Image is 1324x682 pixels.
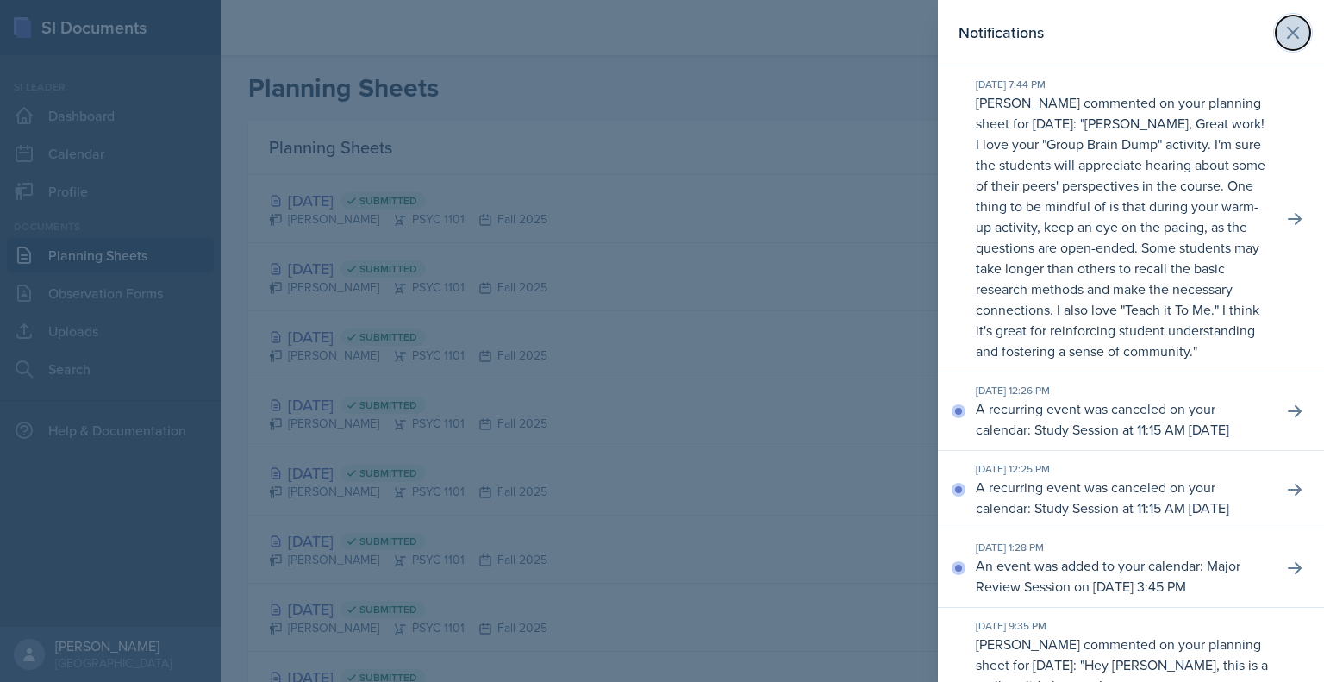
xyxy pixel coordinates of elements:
[976,383,1269,398] div: [DATE] 12:26 PM
[976,398,1269,440] p: A recurring event was canceled on your calendar: Study Session at 11:15 AM [DATE]
[976,114,1265,360] p: [PERSON_NAME], Great work! I love your "Group Brain Dump" activity. I'm sure the students will ap...
[959,21,1044,45] h2: Notifications
[976,461,1269,477] div: [DATE] 12:25 PM
[976,555,1269,597] p: An event was added to your calendar: Major Review Session on [DATE] 3:45 PM
[976,477,1269,518] p: A recurring event was canceled on your calendar: Study Session at 11:15 AM [DATE]
[976,77,1269,92] div: [DATE] 7:44 PM
[976,92,1269,361] p: [PERSON_NAME] commented on your planning sheet for [DATE]: " "
[976,618,1269,634] div: [DATE] 9:35 PM
[976,540,1269,555] div: [DATE] 1:28 PM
